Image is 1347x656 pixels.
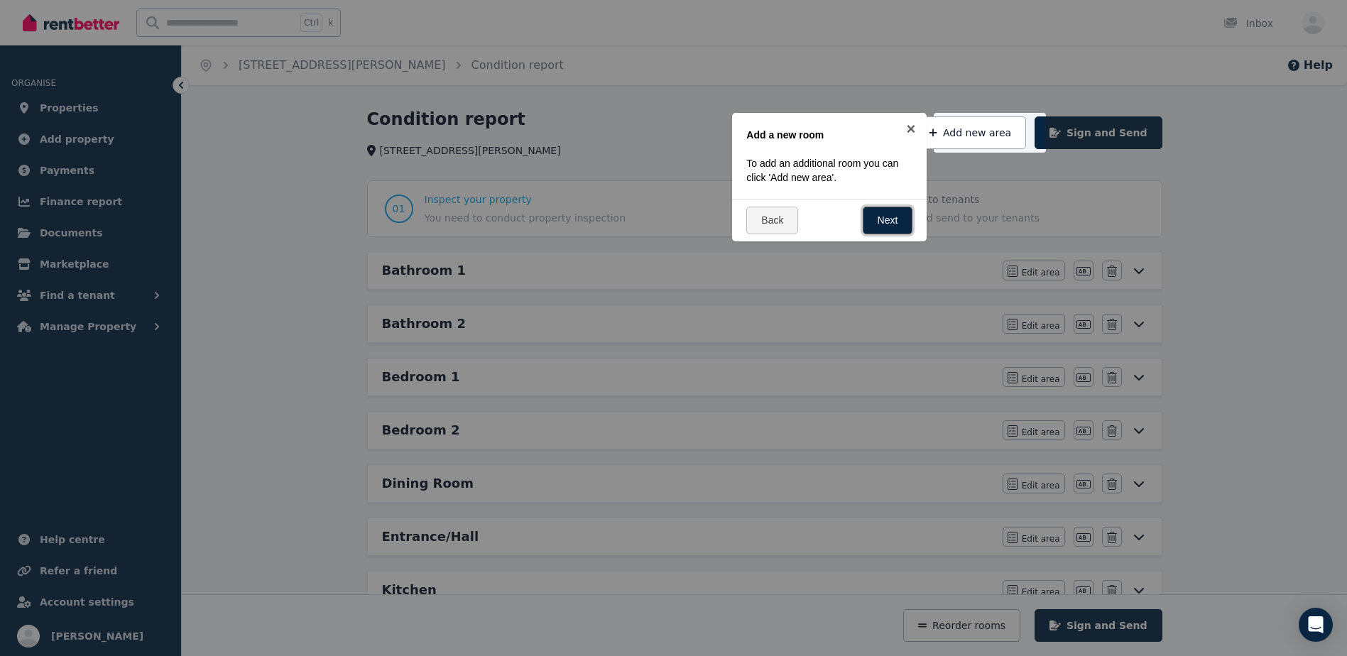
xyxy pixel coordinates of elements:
[863,207,913,234] a: Next
[746,207,798,234] a: Back
[1299,608,1333,642] div: Open Intercom Messenger
[914,116,1026,149] button: Add new area
[895,113,927,145] a: ×
[746,156,904,185] p: To add an additional room you can click 'Add new area'.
